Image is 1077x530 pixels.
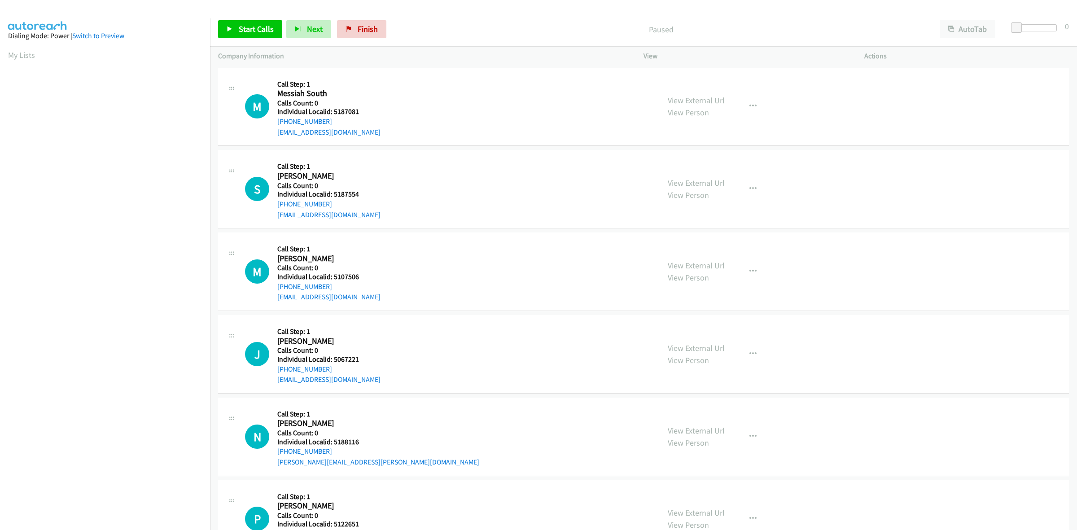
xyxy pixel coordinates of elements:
[245,342,269,366] div: The call is yet to be attempted
[277,410,479,419] h5: Call Step: 1
[245,177,269,201] div: The call is yet to be attempted
[218,51,627,61] p: Company Information
[277,293,381,301] a: [EMAIL_ADDRESS][DOMAIN_NAME]
[668,178,725,188] a: View External Url
[668,438,709,448] a: View Person
[277,375,381,384] a: [EMAIL_ADDRESS][DOMAIN_NAME]
[239,24,274,34] span: Start Calls
[277,458,479,466] a: [PERSON_NAME][EMAIL_ADDRESS][PERSON_NAME][DOMAIN_NAME]
[277,162,381,171] h5: Call Step: 1
[668,272,709,283] a: View Person
[277,117,332,126] a: [PHONE_NUMBER]
[1016,24,1057,31] div: Delay between calls (in seconds)
[1051,229,1077,301] iframe: Resource Center
[218,20,282,38] a: Start Calls
[277,355,381,364] h5: Individual Localid: 5067221
[277,181,381,190] h5: Calls Count: 0
[337,20,386,38] a: Finish
[668,508,725,518] a: View External Url
[277,254,372,264] h2: [PERSON_NAME]
[277,492,381,501] h5: Call Step: 1
[398,23,924,35] p: Paused
[277,282,332,291] a: [PHONE_NUMBER]
[277,501,372,511] h2: [PERSON_NAME]
[277,520,381,529] h5: Individual Localid: 5122651
[245,259,269,284] div: The call is yet to be attempted
[668,343,725,353] a: View External Url
[277,336,372,346] h2: [PERSON_NAME]
[668,425,725,436] a: View External Url
[277,80,381,89] h5: Call Step: 1
[245,425,269,449] div: The call is yet to be attempted
[277,128,381,136] a: [EMAIL_ADDRESS][DOMAIN_NAME]
[277,429,479,438] h5: Calls Count: 0
[8,50,35,60] a: My Lists
[277,245,381,254] h5: Call Step: 1
[668,355,709,365] a: View Person
[277,107,381,116] h5: Individual Localid: 5187081
[72,31,124,40] a: Switch to Preview
[277,418,372,429] h2: [PERSON_NAME]
[668,190,709,200] a: View Person
[277,438,479,447] h5: Individual Localid: 5188116
[277,171,372,181] h2: [PERSON_NAME]
[245,94,269,118] div: The call is yet to be attempted
[277,327,381,336] h5: Call Step: 1
[245,94,269,118] h1: M
[277,200,332,208] a: [PHONE_NUMBER]
[644,51,848,61] p: View
[277,511,381,520] h5: Calls Count: 0
[277,99,381,108] h5: Calls Count: 0
[668,107,709,118] a: View Person
[277,346,381,355] h5: Calls Count: 0
[277,365,332,373] a: [PHONE_NUMBER]
[307,24,323,34] span: Next
[864,51,1069,61] p: Actions
[277,190,381,199] h5: Individual Localid: 5187554
[668,260,725,271] a: View External Url
[940,20,995,38] button: AutoTab
[245,425,269,449] h1: N
[277,447,332,456] a: [PHONE_NUMBER]
[277,263,381,272] h5: Calls Count: 0
[668,95,725,105] a: View External Url
[277,272,381,281] h5: Individual Localid: 5107506
[358,24,378,34] span: Finish
[245,259,269,284] h1: M
[668,520,709,530] a: View Person
[286,20,331,38] button: Next
[277,88,372,99] h2: Messiah South
[245,342,269,366] h1: J
[8,69,210,495] iframe: Dialpad
[1065,20,1069,32] div: 0
[245,177,269,201] h1: S
[8,31,202,41] div: Dialing Mode: Power |
[277,210,381,219] a: [EMAIL_ADDRESS][DOMAIN_NAME]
